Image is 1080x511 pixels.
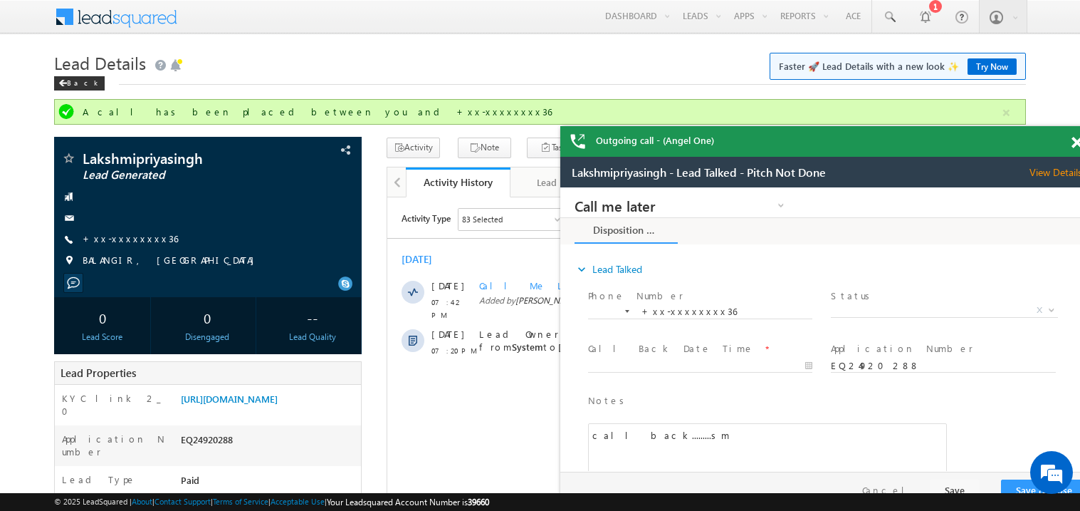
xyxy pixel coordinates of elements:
button: Note [458,138,511,158]
span: Call Me Later [92,82,204,94]
span: Automation [345,143,414,155]
a: expand_moreLead Talked [14,69,82,95]
div: All Time [245,16,273,29]
a: Contact Support [154,497,211,506]
div: Back [54,76,105,91]
a: Disposition Form [14,31,117,56]
i: expand_more [14,75,28,89]
span: 39660 [468,497,489,507]
span: Lakshmipriyasingh - Lead Talked - Pitch Not Done [11,9,266,22]
span: Lead Details [54,51,146,74]
span: Lead Properties [61,366,136,380]
a: Activity History [406,167,510,197]
span: Lead Owner changed from to by through . [92,130,416,155]
button: Activity [387,138,440,158]
span: X [476,116,482,129]
span: View Details [469,9,534,22]
div: 0 [162,304,252,331]
div: Lead Details [522,174,602,191]
div: [DATE] [14,56,61,68]
span: [PERSON_NAME] [128,98,193,108]
a: Lead Details [510,167,615,197]
label: Phone Number [28,102,123,115]
span: Lakshmipriyasingh [83,151,273,165]
textarea: Type your message and hit 'Enter' [19,132,260,389]
label: Application Number [271,155,413,168]
a: Acceptable Use [271,497,325,506]
div: EQ24920288 [177,433,361,453]
span: 07:42 PM [44,98,87,124]
span: Faster 🚀 Lead Details with a new look ✨ [779,59,1017,73]
div: Paid [177,473,361,493]
button: Task [527,138,580,158]
span: 07:20 PM [44,147,87,160]
em: Start Chat [194,401,258,420]
label: Lead Type [62,473,136,486]
div: Activity History [416,175,500,189]
span: Outgoing call - (Angel One) [596,134,714,147]
div: Lead Score [58,331,147,344]
div: Minimize live chat window [234,7,268,41]
a: Back [54,76,112,88]
a: [URL][DOMAIN_NAME] [181,393,278,405]
span: Added by on [92,97,560,110]
span: © 2025 LeadSquared | | | | | [54,495,489,509]
span: Time [214,11,234,32]
span: Activity Type [14,11,63,32]
span: System [265,143,296,155]
a: About [132,497,152,506]
label: Status [271,102,315,115]
span: [DATE] 07:42 PM [203,98,264,108]
span: [PERSON_NAME] [171,143,243,155]
span: BALANGIR, [GEOGRAPHIC_DATA] [83,254,261,268]
span: Call me later [14,11,196,24]
span: [DATE] [44,82,76,95]
label: Call Back Date Time [28,155,194,168]
span: Your Leadsquared Account Number is [327,497,489,507]
div: 83 Selected [75,16,115,29]
div: A call has been placed between you and +xx-xxxxxxxx36 [83,105,1000,118]
div: -- [268,304,357,331]
span: System [125,143,156,155]
label: Notes [28,207,69,220]
label: KYC link 2_0 [62,392,166,418]
a: Call me later [14,10,228,26]
a: Terms of Service [213,497,268,506]
div: Chat with us now [74,75,239,93]
span: Lead Generated [83,168,273,182]
a: +xx-xxxxxxxx36 [83,232,178,244]
div: Sales Activity,Email Bounced,Email Link Clicked,Email Marked Spam,Email Opened & 78 more.. [71,11,178,33]
img: d_60004797649_company_0_60004797649 [24,75,60,93]
div: Disengaged [162,331,252,344]
a: Try Now [968,58,1017,75]
div: Lead Quality [268,331,357,344]
span: [DATE] [44,130,76,143]
div: 0 [58,304,147,331]
div: Rich Text Editor, 40788eee-0fb2-11ec-a811-0adc8a9d82c2__tab1__section1__Notes__Lead__0_lsq-form-m... [28,236,387,316]
label: Application Number [62,433,166,458]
